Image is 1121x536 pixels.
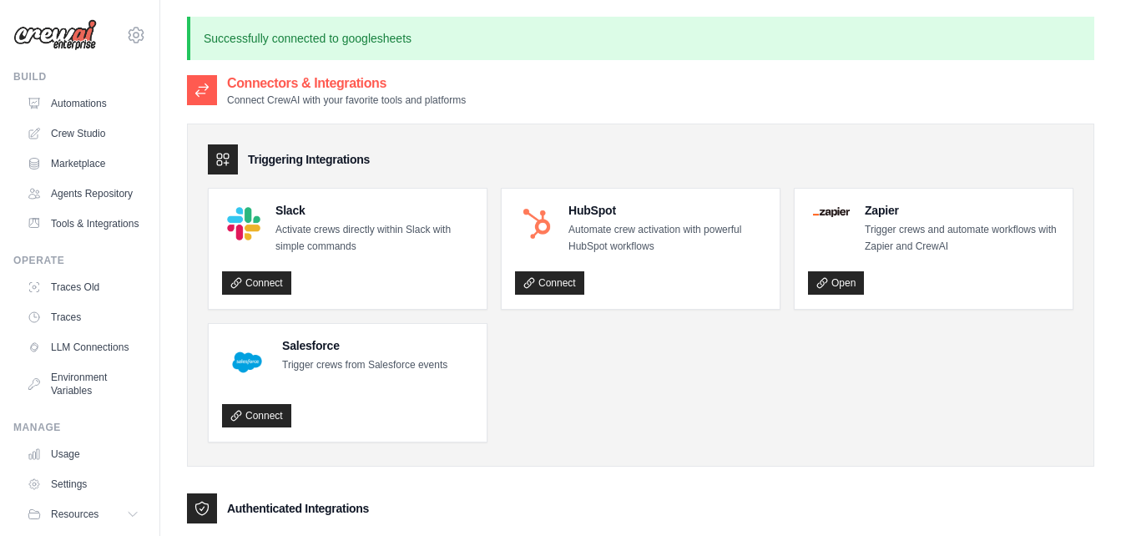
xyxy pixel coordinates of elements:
[20,90,146,117] a: Automations
[227,94,466,107] p: Connect CrewAI with your favorite tools and platforms
[13,70,146,83] div: Build
[20,334,146,361] a: LLM Connections
[222,404,291,427] a: Connect
[20,364,146,404] a: Environment Variables
[20,180,146,207] a: Agents Repository
[865,222,1059,255] p: Trigger crews and automate workflows with Zapier and CrewAI
[20,274,146,301] a: Traces Old
[20,150,146,177] a: Marketplace
[275,202,473,219] h4: Slack
[282,357,447,374] p: Trigger crews from Salesforce events
[20,304,146,331] a: Traces
[13,254,146,267] div: Operate
[20,471,146,498] a: Settings
[13,19,97,51] img: Logo
[568,202,766,219] h4: HubSpot
[227,73,466,94] h2: Connectors & Integrations
[20,501,146,528] button: Resources
[568,222,766,255] p: Automate crew activation with powerful HubSpot workflows
[187,17,1094,60] p: Successfully connected to googlesheets
[808,271,864,295] a: Open
[248,151,370,168] h3: Triggering Integrations
[20,120,146,147] a: Crew Studio
[865,202,1059,219] h4: Zapier
[13,421,146,434] div: Manage
[520,207,553,240] img: HubSpot Logo
[20,441,146,468] a: Usage
[51,508,98,521] span: Resources
[275,222,473,255] p: Activate crews directly within Slack with simple commands
[813,207,850,217] img: Zapier Logo
[227,342,267,382] img: Salesforce Logo
[282,337,447,354] h4: Salesforce
[222,271,291,295] a: Connect
[20,210,146,237] a: Tools & Integrations
[227,207,260,240] img: Slack Logo
[227,500,369,517] h3: Authenticated Integrations
[515,271,584,295] a: Connect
